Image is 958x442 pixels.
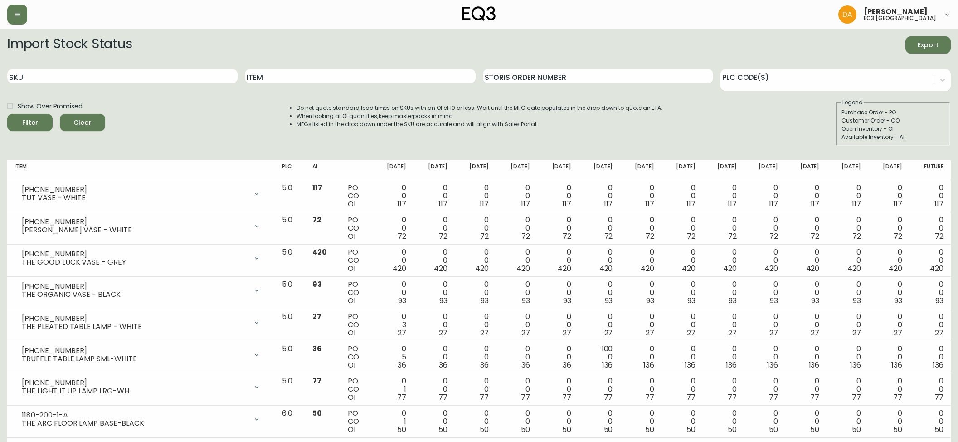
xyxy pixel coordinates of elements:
span: 136 [643,360,654,370]
div: 0 0 [710,216,737,241]
div: [PHONE_NUMBER]THE LIGHT IT UP LAMP LRG-WH [15,377,267,397]
span: 93 [894,295,902,306]
div: 0 0 [710,248,737,273]
div: 0 0 [421,280,447,305]
div: 0 0 [627,377,654,402]
span: 27 [312,311,321,322]
div: 0 0 [586,216,613,241]
th: [DATE] [372,160,413,180]
div: Filter [22,117,38,128]
span: Clear [67,117,98,128]
div: [PHONE_NUMBER] [22,218,248,226]
span: 117 [852,199,861,209]
div: PO CO [348,184,365,208]
span: 27 [728,328,737,338]
div: [PHONE_NUMBER]THE ORGANIC VASE - BLACK [15,280,267,300]
div: 0 0 [710,377,737,402]
div: 0 0 [834,313,861,337]
span: 77 [562,392,571,403]
div: PO CO [348,248,365,273]
span: 93 [935,295,943,306]
div: 0 0 [917,216,943,241]
span: 77 [604,392,613,403]
div: 0 0 [669,280,695,305]
span: 93 [811,295,819,306]
span: 117 [769,199,778,209]
div: 0 0 [503,248,530,273]
div: 0 0 [421,409,447,434]
div: 0 0 [669,345,695,369]
div: 0 0 [627,184,654,208]
div: 0 0 [462,280,489,305]
div: 0 0 [379,248,406,273]
span: 36 [480,360,489,370]
div: THE GOOD LUCK VASE - GREY [22,258,248,266]
li: When looking at OI quantities, keep masterpacks in mind. [297,112,663,120]
div: 0 0 [669,377,695,402]
span: 93 [398,295,406,306]
div: 0 0 [834,248,861,273]
span: 420 [312,247,327,257]
span: 136 [685,360,695,370]
span: 72 [687,231,695,241]
div: 0 0 [751,280,778,305]
div: Purchase Order - PO [841,108,945,117]
div: 0 0 [586,313,613,337]
div: 0 0 [669,313,695,337]
div: 0 0 [710,345,737,369]
div: 0 0 [917,248,943,273]
span: 27 [480,328,489,338]
span: 93 [605,295,613,306]
div: 0 0 [586,377,613,402]
div: PO CO [348,345,365,369]
td: 6.0 [275,406,305,438]
div: 0 0 [503,345,530,369]
div: [PHONE_NUMBER] [22,186,248,194]
span: 117 [397,199,406,209]
span: 93 [687,295,695,306]
span: 420 [516,263,530,274]
th: AI [305,160,340,180]
li: Do not quote standard lead times on SKUs with an OI of 10 or less. Wait until the MFG date popula... [297,104,663,112]
div: [PHONE_NUMBER]TUT VASE - WHITE [15,184,267,204]
li: MFGs listed in the drop down under the SKU are accurate and will align with Sales Portal. [297,120,663,128]
div: [PHONE_NUMBER] [22,282,248,290]
div: 0 0 [875,313,902,337]
div: 0 0 [793,313,819,337]
span: 50 [312,408,322,418]
span: 117 [686,199,695,209]
div: 0 5 [379,345,406,369]
span: 420 [847,263,861,274]
span: OI [348,295,355,306]
div: 0 0 [834,184,861,208]
span: 420 [599,263,613,274]
div: 0 1 [379,377,406,402]
div: 0 0 [917,313,943,337]
div: 0 0 [793,377,819,402]
div: 0 0 [834,345,861,369]
div: 0 0 [669,216,695,241]
div: [PHONE_NUMBER] [22,314,248,323]
span: 136 [767,360,778,370]
span: 72 [521,231,530,241]
span: OI [348,360,355,370]
th: [DATE] [496,160,537,180]
div: Customer Order - CO [841,117,945,125]
span: 72 [312,215,321,225]
div: [PHONE_NUMBER][PERSON_NAME] VASE - WHITE [15,216,267,236]
span: 136 [891,360,902,370]
span: 117 [438,199,447,209]
th: Item [7,160,275,180]
div: 0 0 [751,409,778,434]
span: 27 [439,328,447,338]
span: 93 [770,295,778,306]
div: 0 0 [462,313,489,337]
div: 0 0 [379,216,406,241]
span: 93 [563,295,571,306]
span: 72 [398,231,406,241]
span: OI [348,263,355,274]
div: [PHONE_NUMBER] [22,250,248,258]
span: 27 [604,328,613,338]
div: 0 0 [793,216,819,241]
div: 0 0 [751,184,778,208]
